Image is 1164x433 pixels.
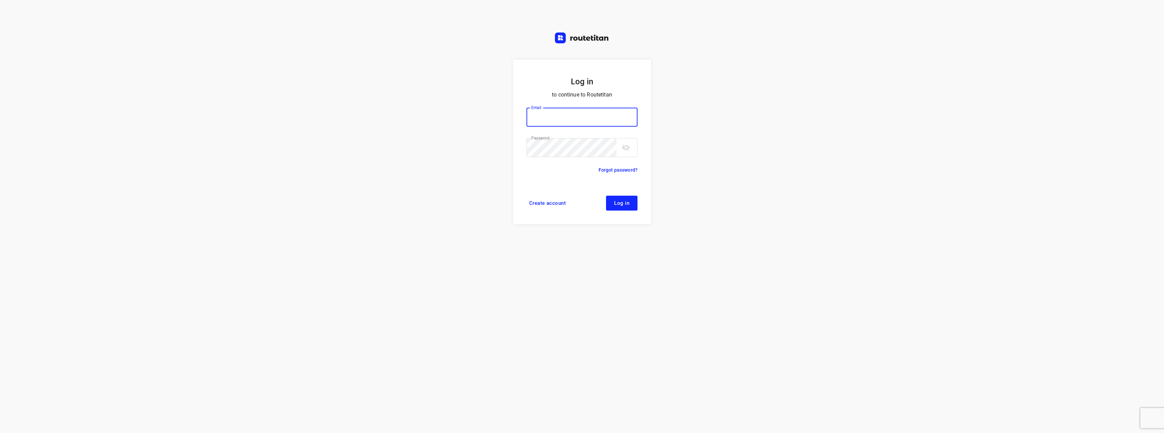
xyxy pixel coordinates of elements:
button: Log in [606,196,637,211]
span: Log in [614,200,629,206]
a: Create account [527,196,568,211]
img: Routetitan [555,33,609,43]
p: to continue to Routetitan [527,90,637,100]
span: Create account [529,200,566,206]
h5: Log in [527,76,637,87]
a: Routetitan [555,33,609,45]
button: toggle password visibility [619,141,633,154]
a: Forgot password? [599,166,637,174]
